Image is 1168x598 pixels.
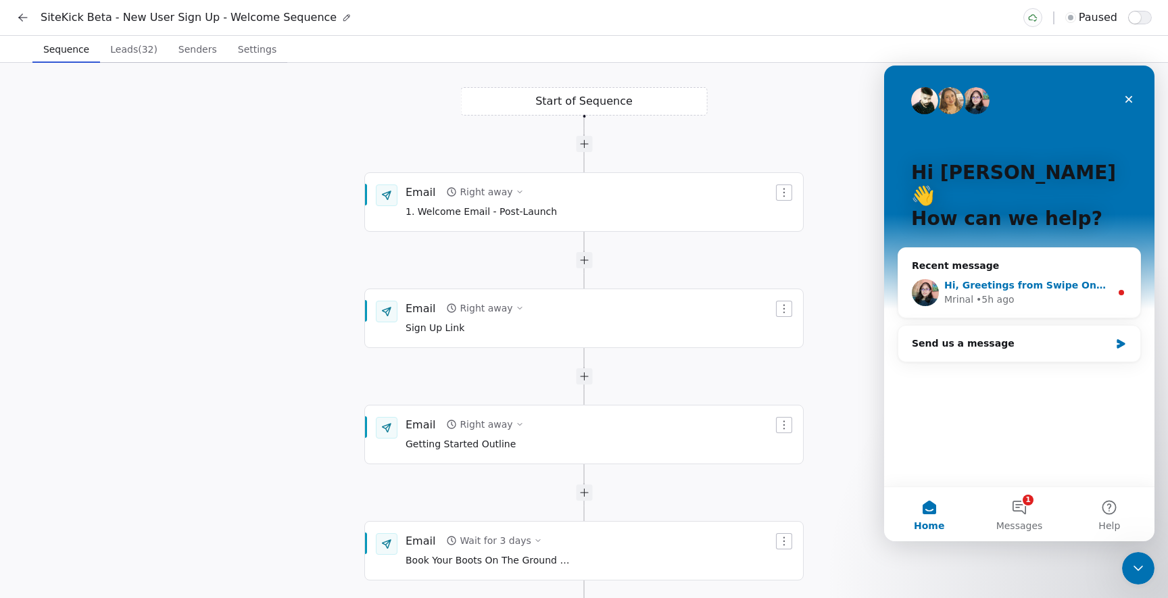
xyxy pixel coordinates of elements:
[406,417,435,432] div: Email
[112,455,159,465] span: Messages
[406,553,575,568] span: Book Your Boots On The Ground Site Visit
[441,415,529,434] button: Right away
[60,227,89,241] div: Mrinal
[441,531,547,550] button: Wait for 3 days
[14,259,257,297] div: Send us a message
[214,455,236,465] span: Help
[90,422,180,476] button: Messages
[884,66,1154,541] iframe: Intercom live chat
[406,205,557,220] span: 1. Welcome Email - Post-Launch
[233,22,257,46] div: Close
[28,271,226,285] div: Send us a message
[30,455,60,465] span: Home
[1079,9,1117,26] span: paused
[92,227,130,241] div: • 5h ago
[1122,552,1154,584] iframe: Intercom live chat
[41,9,337,26] span: SiteKick Beta - New User Sign Up - Welcome Sequence
[441,299,529,318] button: Right away
[461,87,708,116] div: Start of Sequence
[364,172,804,232] div: EmailRight away1. Welcome Email - Post-Launch
[173,40,222,59] span: Senders
[406,533,435,548] div: Email
[364,521,804,580] div: EmailWait for 3 daysBook Your Boots On The Ground Site Visit
[233,40,282,59] span: Settings
[38,40,95,59] span: Sequence
[460,185,512,199] div: Right away
[180,422,270,476] button: Help
[406,301,435,316] div: Email
[406,184,435,199] div: Email
[441,182,529,201] button: Right away
[364,289,804,348] div: EmailRight awaySign Up Link
[460,418,512,431] div: Right away
[460,301,512,315] div: Right away
[406,437,524,452] span: Getting Started Outline
[406,321,524,336] span: Sign Up Link
[460,534,531,547] div: Wait for 3 days
[364,405,804,464] div: EmailRight awayGetting Started Outline
[105,40,163,59] span: Leads (32)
